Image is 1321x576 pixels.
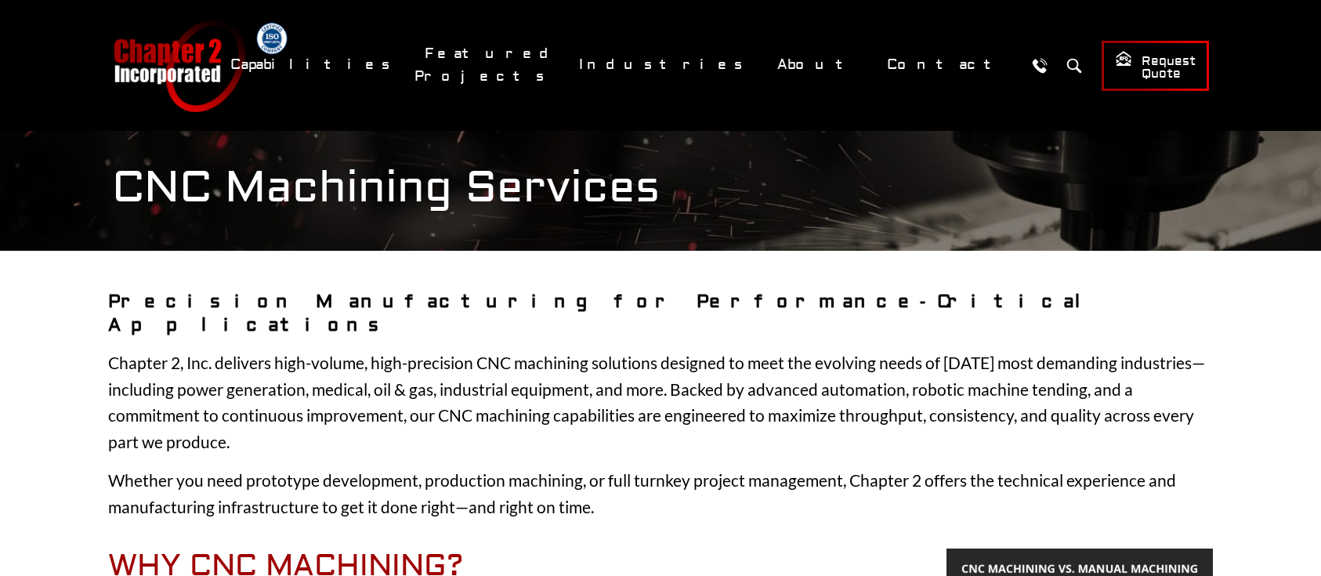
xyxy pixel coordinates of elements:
p: Whether you need prototype development, production machining, or full turnkey project management,... [108,467,1213,520]
a: Request Quote [1102,41,1209,91]
a: Industries [569,48,759,82]
p: Chapter 2, Inc. delivers high-volume, high-precision CNC machining solutions designed to meet the... [108,350,1213,455]
a: Call Us [1025,51,1054,80]
span: Request Quote [1115,50,1196,82]
a: Chapter 2 Incorporated [112,19,245,112]
strong: Precision Manufacturing for Performance-Critical Applications [108,290,1097,336]
a: Capabilities [220,48,407,82]
a: Featured Projects [414,37,561,93]
a: About [767,48,869,82]
h1: CNC Machining Services [112,161,1209,214]
button: Search [1059,51,1088,80]
a: Contact [877,48,1017,82]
